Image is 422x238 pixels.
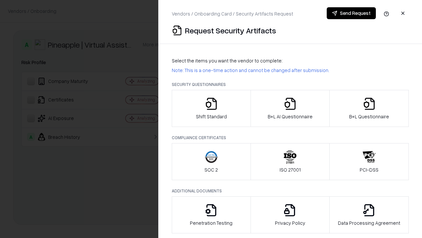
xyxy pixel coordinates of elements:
button: Penetration Testing [172,196,251,233]
p: PCI-DSS [360,166,378,173]
p: Additional Documents [172,188,409,194]
p: B+L AI Questionnaire [268,113,313,120]
p: Security Questionnaires [172,82,409,87]
p: ISO 27001 [280,166,301,173]
button: B+L AI Questionnaire [251,90,330,127]
p: Shift Standard [196,113,227,120]
p: Note: This is a one-time action and cannot be changed after submission. [172,67,409,74]
p: Select the items you want the vendor to complete: [172,57,409,64]
p: Data Processing Agreement [338,219,400,226]
button: Send Request [327,7,376,19]
p: Request Security Artifacts [185,25,276,36]
p: Vendors / Onboarding Card / Security Artifacts Request [172,10,293,17]
button: Privacy Policy [251,196,330,233]
p: B+L Questionnaire [349,113,389,120]
button: ISO 27001 [251,143,330,180]
button: SOC 2 [172,143,251,180]
button: Data Processing Agreement [329,196,409,233]
button: PCI-DSS [329,143,409,180]
button: Shift Standard [172,90,251,127]
p: SOC 2 [204,166,218,173]
p: Penetration Testing [190,219,232,226]
p: Privacy Policy [275,219,305,226]
p: Compliance Certificates [172,135,409,140]
button: B+L Questionnaire [329,90,409,127]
